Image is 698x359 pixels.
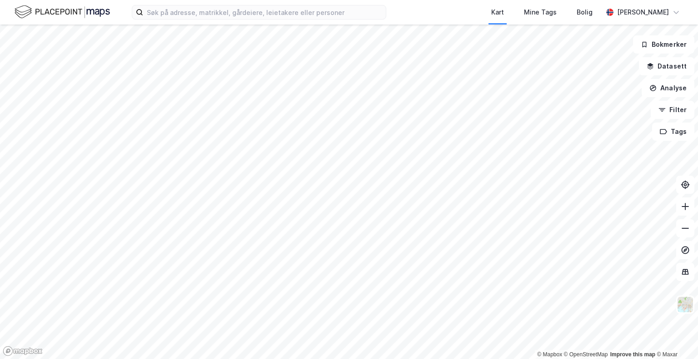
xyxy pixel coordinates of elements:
[651,101,694,119] button: Filter
[652,123,694,141] button: Tags
[610,351,655,358] a: Improve this map
[524,7,557,18] div: Mine Tags
[633,35,694,54] button: Bokmerker
[3,346,43,356] a: Mapbox homepage
[491,7,504,18] div: Kart
[677,296,694,313] img: Z
[639,57,694,75] button: Datasett
[653,315,698,359] iframe: Chat Widget
[15,4,110,20] img: logo.f888ab2527a4732fd821a326f86c7f29.svg
[143,5,386,19] input: Søk på adresse, matrikkel, gårdeiere, leietakere eller personer
[537,351,562,358] a: Mapbox
[642,79,694,97] button: Analyse
[577,7,593,18] div: Bolig
[564,351,608,358] a: OpenStreetMap
[617,7,669,18] div: [PERSON_NAME]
